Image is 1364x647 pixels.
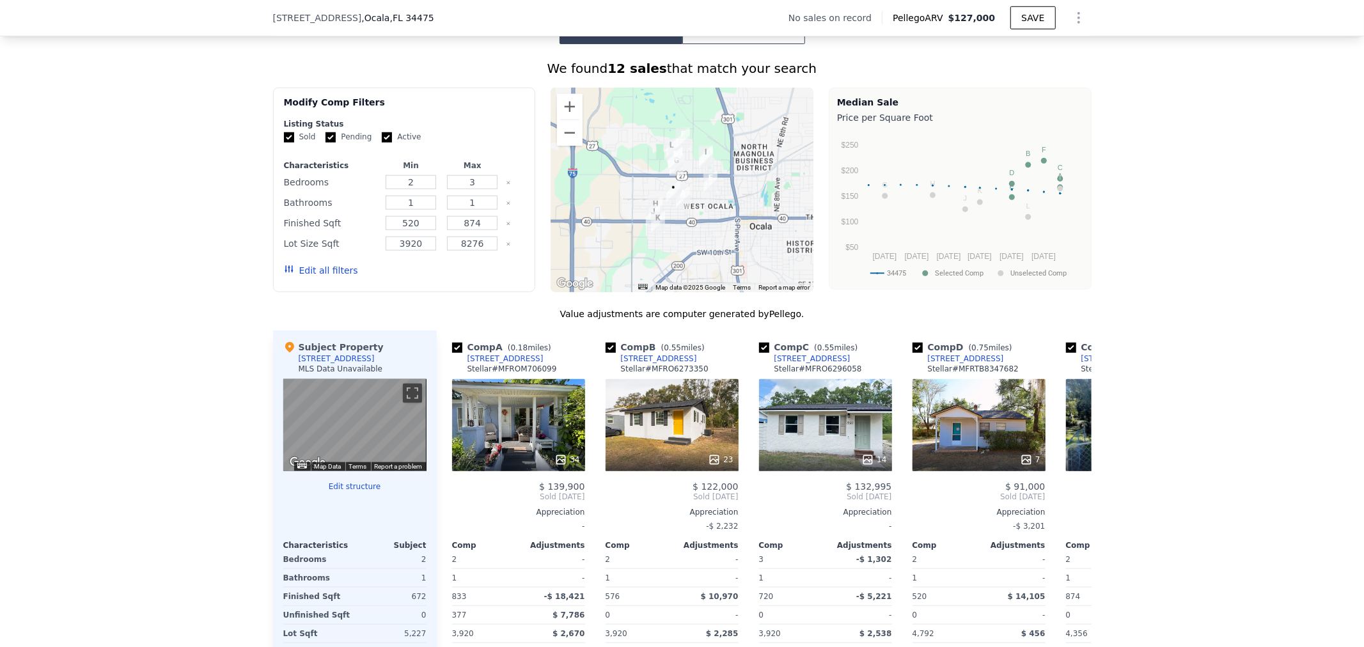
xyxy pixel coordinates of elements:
[467,354,544,364] div: [STREET_ADDRESS]
[999,252,1024,261] text: [DATE]
[606,354,697,364] a: [STREET_ADDRESS]
[774,354,851,364] div: [STREET_ADDRESS]
[553,629,584,638] span: $ 2,670
[913,629,934,638] span: 4,792
[882,181,888,189] text: G
[675,550,739,568] div: -
[553,611,584,620] span: $ 7,786
[758,284,810,291] a: Report a map error
[759,592,774,601] span: 720
[788,12,882,24] div: No sales on record
[283,379,427,471] div: Street View
[506,201,511,206] button: Clear
[606,555,611,564] span: 2
[699,146,713,168] div: 1215 NW 12th Ave
[982,606,1046,624] div: -
[759,611,764,620] span: 0
[361,12,434,24] span: , Ocala
[1081,354,1157,364] div: [STREET_ADDRESS]
[928,354,1004,364] div: [STREET_ADDRESS]
[452,507,585,517] div: Appreciation
[452,629,474,638] span: 3,920
[357,606,427,624] div: 0
[283,341,384,354] div: Subject Property
[1020,453,1040,466] div: 7
[913,540,979,550] div: Comp
[1021,629,1046,638] span: $ 456
[913,492,1046,502] span: Sold [DATE]
[859,629,891,638] span: $ 2,538
[937,252,961,261] text: [DATE]
[693,481,738,492] span: $ 122,000
[846,481,891,492] span: $ 132,995
[948,13,996,23] span: $127,000
[539,481,584,492] span: $ 139,900
[759,517,892,535] div: -
[982,550,1046,568] div: -
[675,569,739,587] div: -
[1010,6,1055,29] button: SAVE
[672,540,739,550] div: Adjustments
[1005,481,1045,492] span: $ 91,000
[655,284,725,291] span: Map data ©2025 Google
[759,492,892,502] span: Sold [DATE]
[733,284,751,291] a: Terms (opens in new tab)
[666,181,680,203] div: 1940 NW 5th St
[837,127,1083,286] div: A chart.
[452,569,516,587] div: 1
[1010,269,1067,277] text: Unselected Comp
[284,160,378,171] div: Characteristics
[357,588,427,605] div: 672
[759,569,823,587] div: 1
[676,128,690,150] div: 1705 NW 18th Ave
[506,221,511,226] button: Clear
[284,119,525,129] div: Listing Status
[928,364,1019,374] div: Stellar # MFRTB8347682
[982,569,1046,587] div: -
[842,167,859,176] text: $200
[1008,592,1046,601] span: $ 14,105
[759,555,764,564] span: 3
[452,555,457,564] span: 2
[284,132,316,143] label: Sold
[670,154,684,176] div: 1007 NW 19th Ct
[656,343,710,352] span: ( miles)
[506,242,511,247] button: Clear
[648,198,662,219] div: 2211 SW 1st St
[759,540,826,550] div: Comp
[444,160,501,171] div: Max
[913,555,918,564] span: 2
[544,592,585,601] span: -$ 18,421
[284,96,525,119] div: Modify Comp Filters
[357,625,427,643] div: 5,227
[283,481,427,492] button: Edit structure
[1026,150,1030,157] text: B
[297,463,306,469] button: Keyboard shortcuts
[913,611,918,620] span: 0
[964,343,1017,352] span: ( miles)
[452,341,556,354] div: Comp A
[554,276,596,292] a: Open this area in Google Maps (opens a new window)
[608,61,667,76] strong: 12 sales
[284,194,378,212] div: Bathrooms
[286,455,329,471] img: Google
[971,343,989,352] span: 0.75
[930,180,936,188] text: H
[638,284,647,290] button: Keyboard shortcuts
[554,453,579,466] div: 34
[452,611,467,620] span: 377
[621,354,697,364] div: [STREET_ADDRESS]
[759,341,863,354] div: Comp C
[1066,611,1071,620] span: 0
[913,507,1046,517] div: Appreciation
[978,187,983,195] text: K
[706,522,738,531] span: -$ 2,232
[521,550,585,568] div: -
[675,606,739,624] div: -
[828,569,892,587] div: -
[1009,169,1014,176] text: D
[913,592,927,601] span: 520
[273,308,1092,320] div: Value adjustments are computer generated by Pellego .
[828,606,892,624] div: -
[1066,629,1088,638] span: 4,356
